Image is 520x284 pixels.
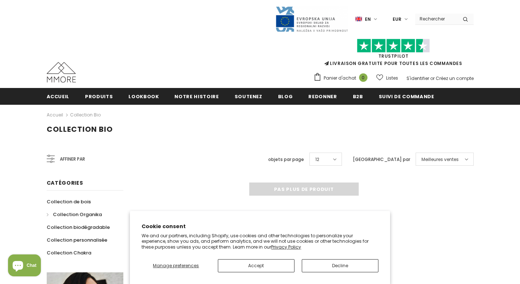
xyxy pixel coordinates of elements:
[128,93,159,100] span: Lookbook
[47,195,91,208] a: Collection de bois
[6,254,43,278] inbox-online-store-chat: Shopify online store chat
[436,75,474,81] a: Créez un compte
[70,112,101,118] a: Collection Bio
[365,16,371,23] span: en
[379,88,434,104] a: Suivi de commande
[47,124,113,134] span: Collection Bio
[421,156,459,163] span: Meilleures ventes
[353,88,363,104] a: B2B
[60,155,85,163] span: Affiner par
[47,249,91,256] span: Collection Chakra
[218,259,294,272] button: Accept
[47,234,107,246] a: Collection personnalisée
[85,93,113,100] span: Produits
[407,75,429,81] a: S'identifier
[355,16,362,22] img: i-lang-1.png
[357,39,430,53] img: Faites confiance aux étoiles pilotes
[308,93,337,100] span: Redonner
[142,223,378,230] h2: Cookie consent
[378,53,409,59] a: TrustPilot
[415,14,457,24] input: Search Site
[359,73,367,82] span: 0
[386,74,398,82] span: Listes
[47,237,107,243] span: Collection personnalisée
[235,88,262,104] a: soutenez
[278,93,293,100] span: Blog
[47,111,63,119] a: Accueil
[47,246,91,259] a: Collection Chakra
[353,156,410,163] label: [GEOGRAPHIC_DATA] par
[353,93,363,100] span: B2B
[47,224,110,231] span: Collection biodégradable
[275,16,348,22] a: Javni Razpis
[47,93,70,100] span: Accueil
[271,244,301,250] a: Privacy Policy
[47,179,83,187] span: Catégories
[379,93,434,100] span: Suivi de commande
[47,62,76,82] img: Cas MMORE
[308,88,337,104] a: Redonner
[47,198,91,205] span: Collection de bois
[153,262,199,269] span: Manage preferences
[278,88,293,104] a: Blog
[142,233,378,250] p: We and our partners, including Shopify, use cookies and other technologies to personalize your ex...
[85,88,113,104] a: Produits
[142,259,210,272] button: Manage preferences
[324,74,356,82] span: Panier d'achat
[47,208,102,221] a: Collection Organika
[376,72,398,84] a: Listes
[128,88,159,104] a: Lookbook
[47,88,70,104] a: Accueil
[393,16,401,23] span: EUR
[174,93,219,100] span: Notre histoire
[53,211,102,218] span: Collection Organika
[313,73,371,84] a: Panier d'achat 0
[313,42,474,66] span: LIVRAISON GRATUITE POUR TOUTES LES COMMANDES
[268,156,304,163] label: objets par page
[275,6,348,32] img: Javni Razpis
[430,75,435,81] span: or
[235,93,262,100] span: soutenez
[47,221,110,234] a: Collection biodégradable
[174,88,219,104] a: Notre histoire
[315,156,319,163] span: 12
[302,259,378,272] button: Decline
